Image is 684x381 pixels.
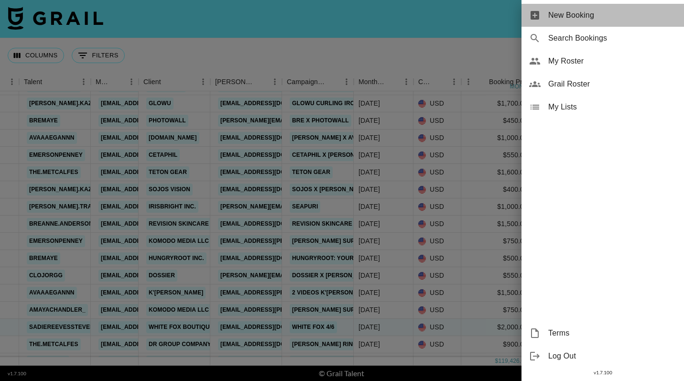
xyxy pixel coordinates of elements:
[521,322,684,345] div: Terms
[548,327,676,339] span: Terms
[521,345,684,368] div: Log Out
[548,78,676,90] span: Grail Roster
[548,10,676,21] span: New Booking
[521,73,684,96] div: Grail Roster
[521,4,684,27] div: New Booking
[548,55,676,67] span: My Roster
[548,101,676,113] span: My Lists
[521,368,684,378] div: v 1.7.100
[548,33,676,44] span: Search Bookings
[521,96,684,119] div: My Lists
[521,50,684,73] div: My Roster
[548,350,676,362] span: Log Out
[521,27,684,50] div: Search Bookings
